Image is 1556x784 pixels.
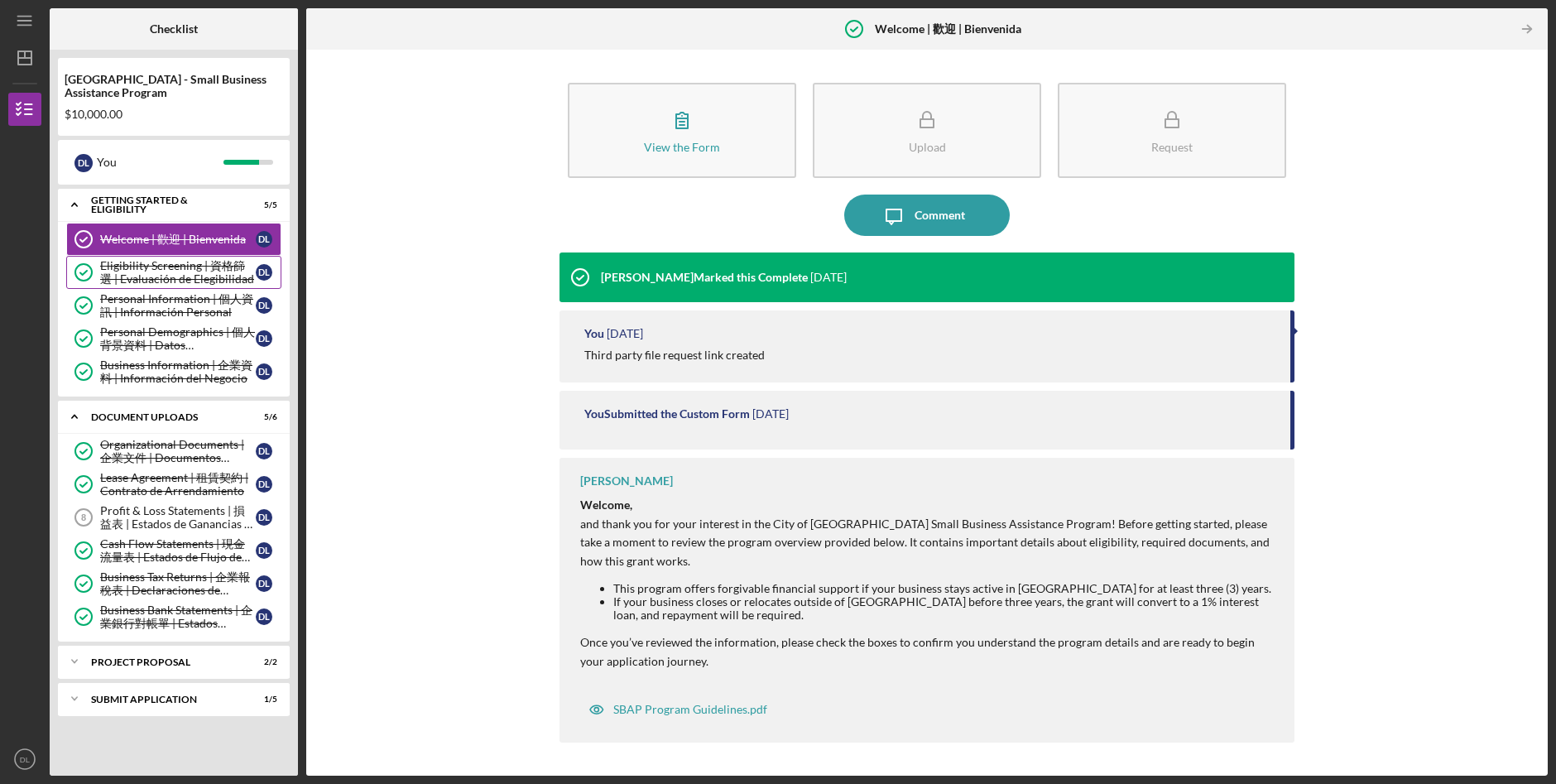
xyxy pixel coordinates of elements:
[100,570,256,597] div: Business Tax Returns | 企業報稅表 | Declaraciones de Impuestos del Negocio
[256,297,272,314] div: D L
[256,608,272,625] div: D L
[100,438,256,464] div: Organizational Documents | 企業文件 | Documentos Organizacionales
[66,289,281,322] a: Personal Information | 個人資訊 | Información PersonalDL
[100,292,256,319] div: Personal Information | 個人資訊 | Información Personal
[66,223,281,256] a: Welcome | 歡迎 | BienvenidaDL
[100,504,256,531] div: Profit & Loss Statements | 損益表 | Estados de Ganancias y Pérdidas
[584,327,604,340] div: You
[91,657,236,667] div: Project Proposal
[150,22,198,36] b: Checklist
[256,575,272,592] div: D L
[580,633,1278,671] p: Once you’ve reviewed the information, please check the boxes to confirm you understand the progra...
[813,83,1041,178] button: Upload
[81,512,86,522] tspan: 8
[644,141,720,153] div: View the Form
[66,355,281,388] a: Business Information | 企業資料 | Información del NegocioDL
[100,471,256,498] div: Lease Agreement | 租賃契約 | Contrato de Arrendamiento
[613,703,767,716] div: SBAP Program Guidelines.pdf
[909,141,946,153] div: Upload
[100,537,256,564] div: Cash Flow Statements | 現金流量表 | Estados de Flujo de Efectivo
[584,349,765,362] div: Third party file request link created
[810,271,847,284] time: 2025-05-30 21:45
[65,108,283,121] div: $10,000.00
[247,412,277,422] div: 5 / 6
[66,322,281,355] a: Personal Demographics | 個人背景資料 | Datos Demográficos PersonalesDL
[100,358,256,385] div: Business Information | 企業資料 | Información del Negocio
[247,695,277,705] div: 1 / 5
[256,264,272,281] div: D L
[100,233,256,246] div: Welcome | 歡迎 | Bienvenida
[100,259,256,286] div: Eligibility Screening | 資格篩選 | Evaluación de Elegibilidad
[91,195,236,214] div: Getting Started & Eligibility
[752,407,789,421] time: 2025-05-22 10:19
[601,271,808,284] div: [PERSON_NAME] Marked this Complete
[256,363,272,380] div: D L
[607,327,643,340] time: 2025-05-27 16:58
[1151,141,1193,153] div: Request
[91,695,236,705] div: Submit Application
[844,195,1010,236] button: Comment
[1058,83,1286,178] button: Request
[66,501,281,534] a: 8Profit & Loss Statements | 損益表 | Estados de Ganancias y PérdidasDL
[915,195,965,236] div: Comment
[568,83,796,178] button: View the Form
[256,509,272,526] div: D L
[97,148,223,176] div: You
[66,256,281,289] a: Eligibility Screening | 資格篩選 | Evaluación de ElegibilidadDL
[66,600,281,633] a: Business Bank Statements | 企業銀行對帳單 | Estados Bancarios del NegocioDL
[613,582,1278,595] li: This program offers forgivable financial support if your business stays active in [GEOGRAPHIC_DAT...
[580,515,1278,570] p: and thank you for your interest in the City of [GEOGRAPHIC_DATA] Small Business Assistance Progra...
[66,567,281,600] a: Business Tax Returns | 企業報稅表 | Declaraciones de Impuestos del NegocioDL
[100,604,256,630] div: Business Bank Statements | 企業銀行對帳單 | Estados Bancarios del Negocio
[100,325,256,352] div: Personal Demographics | 個人背景資料 | Datos Demográficos Personales
[256,542,272,559] div: D L
[247,200,277,210] div: 5 / 5
[8,743,41,776] button: DL
[65,73,283,99] div: [GEOGRAPHIC_DATA] - Small Business Assistance Program
[66,435,281,468] a: Organizational Documents | 企業文件 | Documentos OrganizacionalesDL
[580,474,673,488] div: [PERSON_NAME]
[247,657,277,667] div: 2 / 2
[66,534,281,567] a: Cash Flow Statements | 現金流量表 | Estados de Flujo de EfectivoDL
[875,22,1021,36] b: Welcome | 歡迎 | Bienvenida
[66,468,281,501] a: Lease Agreement | 租賃契約 | Contrato de ArrendamientoDL
[256,476,272,493] div: D L
[91,412,236,422] div: Document Uploads
[20,755,31,764] text: DL
[256,330,272,347] div: D L
[580,498,632,512] strong: Welcome,
[580,693,776,726] button: SBAP Program Guidelines.pdf
[74,154,93,172] div: D L
[256,231,272,248] div: D L
[256,443,272,459] div: D L
[584,407,750,421] div: You Submitted the Custom Form
[613,595,1278,622] li: If your business closes or relocates outside of [GEOGRAPHIC_DATA] before three years, the grant w...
